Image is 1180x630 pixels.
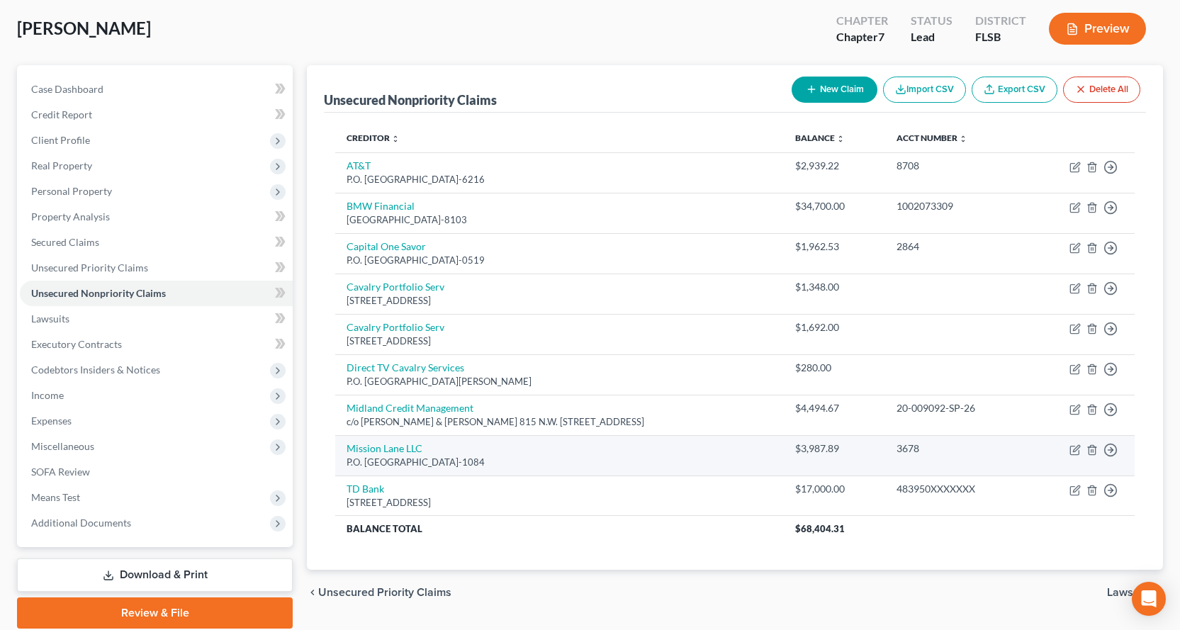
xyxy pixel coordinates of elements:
div: Status [911,13,953,29]
div: P.O. [GEOGRAPHIC_DATA][PERSON_NAME] [347,375,772,388]
div: c/o [PERSON_NAME] & [PERSON_NAME] 815 N.W. [STREET_ADDRESS] [347,415,772,429]
a: Case Dashboard [20,77,293,102]
div: Open Intercom Messenger [1132,582,1166,616]
span: $68,404.31 [795,523,845,534]
div: 8708 [897,159,1016,173]
a: Direct TV Cavalry Services [347,361,464,373]
a: Cavalry Portfolio Serv [347,321,444,333]
a: Secured Claims [20,230,293,255]
a: Capital One Savor [347,240,426,252]
span: Unsecured Nonpriority Claims [31,287,166,299]
span: Unsecured Priority Claims [31,261,148,274]
div: [STREET_ADDRESS] [347,294,772,308]
button: Delete All [1063,77,1140,103]
button: Import CSV [883,77,966,103]
a: Creditor unfold_more [347,133,400,143]
span: Codebtors Insiders & Notices [31,364,160,376]
div: $1,348.00 [795,280,874,294]
div: [GEOGRAPHIC_DATA]-8103 [347,213,772,227]
a: BMW Financial [347,200,415,212]
div: $17,000.00 [795,482,874,496]
a: Download & Print [17,558,293,592]
i: unfold_more [836,135,845,143]
span: SOFA Review [31,466,90,478]
span: Real Property [31,159,92,171]
div: $1,692.00 [795,320,874,334]
a: Balance unfold_more [795,133,845,143]
a: Export CSV [972,77,1057,103]
th: Balance Total [335,516,784,541]
div: Lead [911,29,953,45]
div: 3678 [897,441,1016,456]
a: AT&T [347,159,371,171]
i: chevron_left [307,587,318,598]
i: unfold_more [391,135,400,143]
div: 2864 [897,240,1016,254]
div: P.O. [GEOGRAPHIC_DATA]-1084 [347,456,772,469]
a: Credit Report [20,102,293,128]
span: Client Profile [31,134,90,146]
a: Cavalry Portfolio Serv [347,281,444,293]
span: [PERSON_NAME] [17,18,151,38]
a: Property Analysis [20,204,293,230]
div: [STREET_ADDRESS] [347,334,772,348]
div: 483950XXXXXXX [897,482,1016,496]
div: $2,939.22 [795,159,874,173]
span: Case Dashboard [31,83,103,95]
div: $3,987.89 [795,441,874,456]
span: 7 [878,30,884,43]
div: [STREET_ADDRESS] [347,496,772,510]
a: Mission Lane LLC [347,442,422,454]
a: Acct Number unfold_more [897,133,967,143]
span: Lawsuits [31,313,69,325]
span: Miscellaneous [31,440,94,452]
button: Lawsuits chevron_right [1107,587,1163,598]
span: Credit Report [31,108,92,120]
div: $34,700.00 [795,199,874,213]
div: 20-009092-SP-26 [897,401,1016,415]
a: Midland Credit Management [347,402,473,414]
div: Unsecured Nonpriority Claims [324,91,497,108]
span: Property Analysis [31,210,110,223]
div: P.O. [GEOGRAPHIC_DATA]-0519 [347,254,772,267]
div: 1002073309 [897,199,1016,213]
div: $4,494.67 [795,401,874,415]
div: FLSB [975,29,1026,45]
div: $1,962.53 [795,240,874,254]
div: Chapter [836,29,888,45]
a: Lawsuits [20,306,293,332]
button: chevron_left Unsecured Priority Claims [307,587,451,598]
span: Executory Contracts [31,338,122,350]
span: Means Test [31,491,80,503]
span: Lawsuits [1107,587,1152,598]
a: TD Bank [347,483,384,495]
a: Unsecured Priority Claims [20,255,293,281]
div: P.O. [GEOGRAPHIC_DATA]-6216 [347,173,772,186]
a: Unsecured Nonpriority Claims [20,281,293,306]
span: Additional Documents [31,517,131,529]
div: $280.00 [795,361,874,375]
span: Personal Property [31,185,112,197]
a: Review & File [17,597,293,629]
span: Unsecured Priority Claims [318,587,451,598]
span: Income [31,389,64,401]
a: Executory Contracts [20,332,293,357]
a: SOFA Review [20,459,293,485]
button: New Claim [792,77,877,103]
div: Chapter [836,13,888,29]
i: unfold_more [959,135,967,143]
div: District [975,13,1026,29]
span: Expenses [31,415,72,427]
span: Secured Claims [31,236,99,248]
button: Preview [1049,13,1146,45]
